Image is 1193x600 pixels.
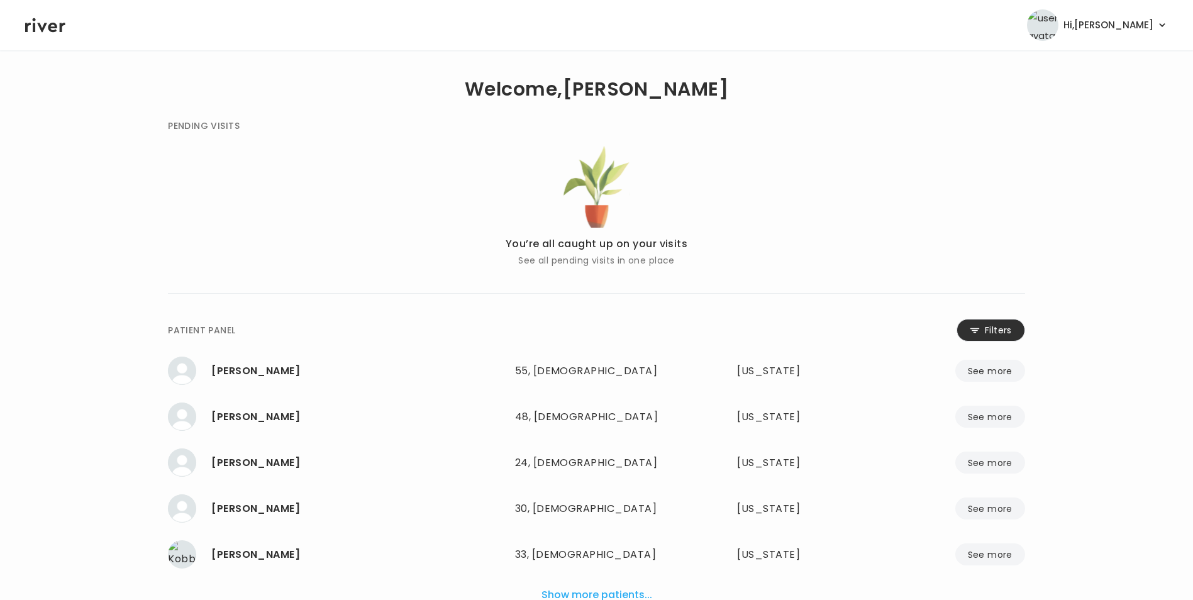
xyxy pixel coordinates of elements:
h1: Welcome, [PERSON_NAME] [465,81,728,98]
div: Santiago Fernandez [211,454,505,472]
div: 24, [DEMOGRAPHIC_DATA] [515,454,679,472]
div: Monica Pita Mendoza [211,362,505,380]
img: Kobby Amoah [168,540,196,569]
img: Santiago Fernandez [168,448,196,477]
div: California [737,500,852,518]
div: 48, [DEMOGRAPHIC_DATA] [515,408,679,426]
img: user avatar [1027,9,1058,41]
div: 33, [DEMOGRAPHIC_DATA] [515,546,679,564]
button: See more [955,360,1025,382]
button: Filters [957,319,1025,342]
button: See more [955,452,1025,474]
button: See more [955,497,1025,519]
div: Minnesota [737,546,852,564]
div: 55, [DEMOGRAPHIC_DATA] [515,362,679,380]
div: Jose Bonilla [211,500,505,518]
img: Jose Bonilla [168,494,196,523]
img: Monica Pita Mendoza [168,357,196,385]
p: You’re all caught up on your visits [506,235,688,253]
button: user avatarHi,[PERSON_NAME] [1027,9,1168,41]
p: See all pending visits in one place [506,253,688,268]
div: PATIENT PANEL [168,323,235,338]
div: Pennsylvania [737,362,852,380]
div: Kobby Amoah [211,546,505,564]
div: Minnesota [737,408,852,426]
div: Virginia [737,454,852,472]
div: 30, [DEMOGRAPHIC_DATA] [515,500,679,518]
img: Alexie Leitner [168,403,196,431]
div: PENDING VISITS [168,118,240,133]
div: Alexie Leitner [211,408,505,426]
span: Hi, [PERSON_NAME] [1063,16,1153,34]
button: See more [955,406,1025,428]
button: See more [955,543,1025,565]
